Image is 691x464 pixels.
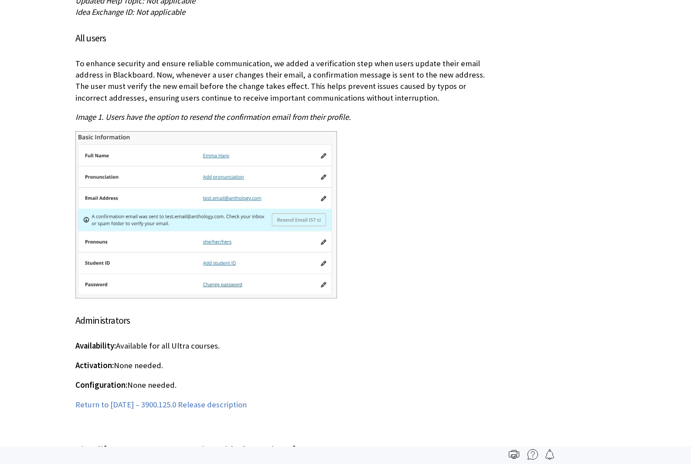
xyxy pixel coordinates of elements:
[75,442,487,459] h3: Simplify announcement creation with cleaner interface – 3900.125
[75,360,114,370] span: Activation:
[545,449,555,460] img: Follow this page
[75,340,487,352] p: Available for all Ultra courses.
[75,380,127,390] span: Configuration:
[75,313,487,328] h4: Administrators
[75,400,247,410] a: Return to [DATE] – 3900.125.0 Release description
[75,379,487,391] p: None needed.
[75,7,185,17] span: Idea Exchange ID: Not applicable
[75,58,487,104] p: To enhance security and ensure reliable communication, we added a verification step when users up...
[75,131,337,298] img: The Basic Information section of the Profile page, featuring a message beneath the email address ...
[509,449,519,460] img: Print
[528,449,538,460] img: More help
[75,360,487,371] p: None needed.
[75,31,487,45] h4: All users
[75,341,116,351] span: Availability:
[75,112,351,122] span: Image 1. Users have the option to resend the confirmation email from their profile.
